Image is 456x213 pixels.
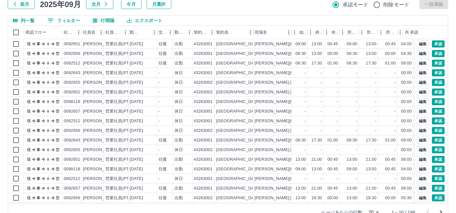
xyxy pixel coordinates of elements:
[395,99,396,105] div: -
[159,41,167,47] div: 往復
[386,26,396,39] div: 所定休憩
[385,60,396,66] div: 01:00
[83,89,118,95] div: [PERSON_NAME]
[83,118,122,124] div: [PERSON_NAME]德
[64,70,80,76] div: 0092643
[175,99,183,105] div: 休日
[378,26,397,39] div: 所定休憩
[321,128,322,134] div: -
[356,80,357,86] div: -
[255,26,267,39] div: 現場名
[255,128,344,134] div: [PERSON_NAME]児童センター内 児童クラブ
[159,51,167,57] div: 往復
[416,50,429,57] button: 編集
[375,70,377,76] div: -
[82,26,104,39] div: 社員名
[395,128,396,134] div: -
[255,99,334,105] div: [PERSON_NAME][GEOGRAPHIC_DATA]
[88,16,119,25] button: 行間隔
[401,108,412,115] div: 00:00
[367,26,377,39] div: 所定終業
[305,70,306,76] div: -
[141,28,150,37] button: ソート
[104,26,128,39] div: 社員区分
[64,118,80,124] div: 0062512
[46,51,50,56] text: Ａ
[175,137,183,143] div: 出勤
[343,1,369,9] span: 承認モード
[46,61,50,65] text: Ａ
[416,69,429,76] button: 編集
[375,128,377,134] div: -
[105,41,139,47] div: 営業社員(PT契約)
[432,69,445,76] button: 承認
[432,166,445,173] button: 承認
[253,26,292,39] div: 現場名
[432,194,445,201] button: 承認
[401,41,412,47] div: 04:00
[216,51,260,57] div: [GEOGRAPHIC_DATA]
[296,60,306,66] div: 08:30
[130,99,143,105] div: [DATE]
[56,90,60,94] text: 営
[384,1,410,9] span: 削除モード
[416,127,429,134] button: 編集
[64,80,80,86] div: 0092655
[416,185,429,192] button: 編集
[130,51,143,57] div: [DATE]
[105,137,139,143] div: 営業社員(PT契約)
[121,28,130,37] button: メニュー
[194,118,213,124] div: 43263001
[194,41,213,47] div: 43263001
[432,79,445,86] button: 承認
[299,26,306,39] div: 始業
[96,28,106,37] button: メニュー
[328,41,338,47] div: 00:45
[130,41,143,47] div: [DATE]
[46,42,50,46] text: Ａ
[64,89,80,95] div: 0092651
[321,80,322,86] div: -
[328,60,338,66] div: 01:00
[27,51,31,56] text: 現
[305,99,306,105] div: -
[255,108,334,115] div: [PERSON_NAME][GEOGRAPHIC_DATA]
[159,118,160,124] div: -
[130,26,141,39] div: 勤務日
[432,146,445,153] button: 承認
[296,51,306,57] div: 08:30
[401,99,412,105] div: 00:00
[340,26,359,39] div: 所定開始
[194,70,213,76] div: 43263001
[27,109,31,114] text: 現
[46,80,50,85] text: Ａ
[359,26,378,39] div: 所定終業
[105,60,139,66] div: 営業社員(PT契約)
[122,16,167,25] button: エクスポート
[56,119,60,123] text: 営
[83,60,122,66] div: [PERSON_NAME]德
[375,99,377,105] div: -
[83,41,118,47] div: [PERSON_NAME]
[56,71,60,75] text: 営
[56,42,60,46] text: 営
[194,128,213,134] div: 43263002
[432,185,445,192] button: 承認
[64,99,80,105] div: 0098118
[401,70,412,76] div: 00:00
[159,60,167,66] div: 往復
[255,51,334,57] div: [PERSON_NAME][GEOGRAPHIC_DATA]
[105,99,139,105] div: 営業社員(PT契約)
[105,128,139,134] div: 営業社員(PT契約)
[331,26,338,39] div: 休憩
[366,41,377,47] div: 13:00
[64,51,80,57] div: 0092656
[337,70,338,76] div: -
[37,71,40,75] text: 事
[194,26,207,39] div: 契約コード
[416,89,429,96] button: 編集
[27,128,31,133] text: 現
[401,51,412,57] div: 04:30
[216,70,260,76] div: [GEOGRAPHIC_DATA]
[37,128,40,133] text: 事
